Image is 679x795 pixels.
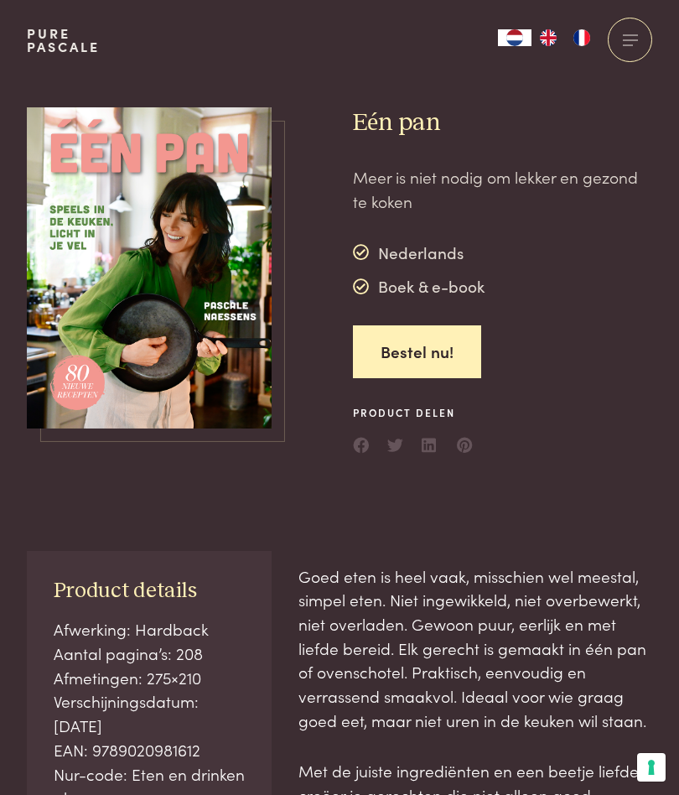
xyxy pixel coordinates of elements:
a: Bestel nu! [353,325,481,378]
div: Aantal pagina’s: 208 [54,642,246,666]
div: Nederlands [353,240,485,265]
a: NL [498,29,531,46]
a: FR [565,29,599,46]
ul: Language list [531,29,599,46]
span: Product delen [353,405,474,420]
img: https://admin.purepascale.com/wp-content/uploads/2025/07/een-pan-voorbeeldcover.png [27,107,272,429]
aside: Language selected: Nederlands [498,29,599,46]
div: Language [498,29,531,46]
div: Afwerking: Hardback [54,617,246,642]
p: Goed eten is heel vaak, misschien wel meestal, simpel eten. Niet ingewikkeld, niet overbewerkt, n... [298,564,652,733]
div: Afmetingen: 275×210 [54,666,246,690]
div: Verschijningsdatum: [DATE] [54,689,246,737]
button: Uw voorkeuren voor toestemming voor trackingtechnologieën [637,753,666,782]
span: Product details [54,580,197,601]
h2: Eén pan [353,107,652,138]
div: Boek & e-book [353,274,485,299]
a: EN [531,29,565,46]
p: Meer is niet nodig om lekker en gezond te koken [353,165,652,213]
a: PurePascale [27,27,100,54]
div: EAN: 9789020981612 [54,738,246,762]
